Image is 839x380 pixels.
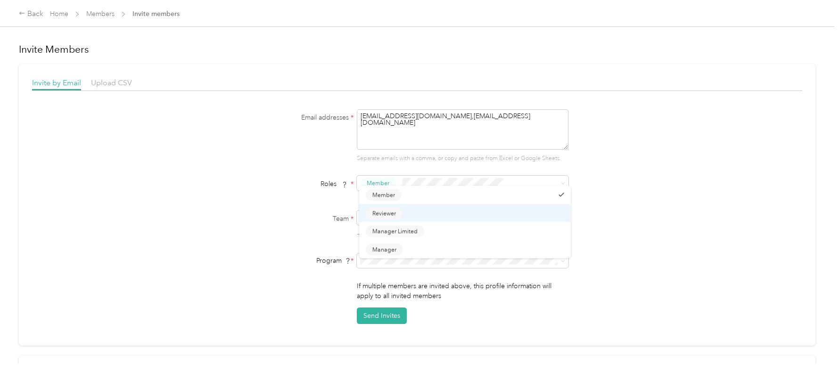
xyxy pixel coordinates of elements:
[372,209,396,217] span: Reviewer
[372,227,418,235] span: Manager Limited
[366,225,424,237] button: Manager Limited
[366,189,402,201] button: Member
[357,281,568,301] p: If multiple members are invited above, this profile information will apply to all invited members
[366,243,403,255] button: Manager
[372,191,395,199] span: Member
[19,8,43,20] div: Back
[317,177,351,191] span: Roles
[366,207,403,219] button: Reviewer
[357,307,407,324] button: Send Invites
[236,113,354,122] label: Email addresses
[357,228,404,240] button: + Create team
[50,10,68,18] a: Home
[360,178,396,189] button: Member
[19,43,815,56] h1: Invite Members
[236,214,354,224] label: Team
[357,154,568,163] p: Separate emails with a comma, or copy and paste from Excel or Google Sheets.
[91,78,132,87] span: Upload CSV
[372,245,396,253] span: Manager
[236,256,354,266] div: Program
[86,10,115,18] a: Members
[132,9,180,19] span: Invite members
[357,109,568,150] textarea: [EMAIL_ADDRESS][DOMAIN_NAME],[EMAIL_ADDRESS][DOMAIN_NAME]
[367,179,389,187] span: Member
[32,78,81,87] span: Invite by Email
[786,327,839,380] iframe: Everlance-gr Chat Button Frame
